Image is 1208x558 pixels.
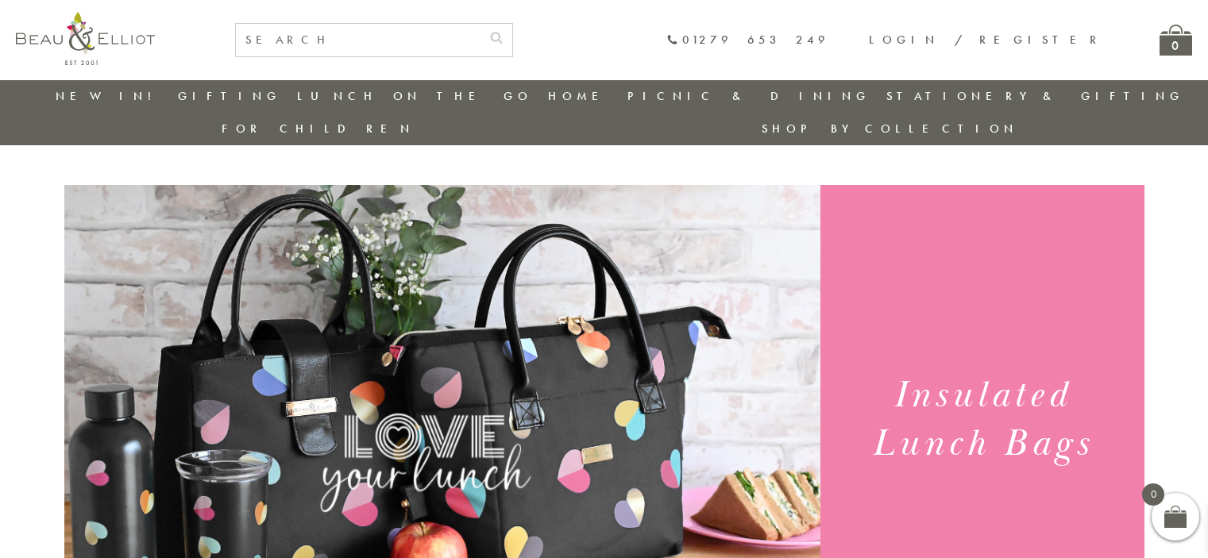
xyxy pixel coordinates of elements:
[178,88,281,104] a: Gifting
[548,88,612,104] a: Home
[1142,483,1164,506] span: 0
[236,24,480,56] input: SEARCH
[886,88,1184,104] a: Stationery & Gifting
[16,12,155,65] img: logo
[1160,25,1192,56] a: 0
[627,88,870,104] a: Picnic & Dining
[762,121,1018,137] a: Shop by collection
[839,371,1125,468] h1: Insulated Lunch Bags
[222,121,415,137] a: For Children
[56,88,162,104] a: New in!
[869,32,1104,48] a: Login / Register
[666,33,829,47] a: 01279 653 249
[297,88,532,104] a: Lunch On The Go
